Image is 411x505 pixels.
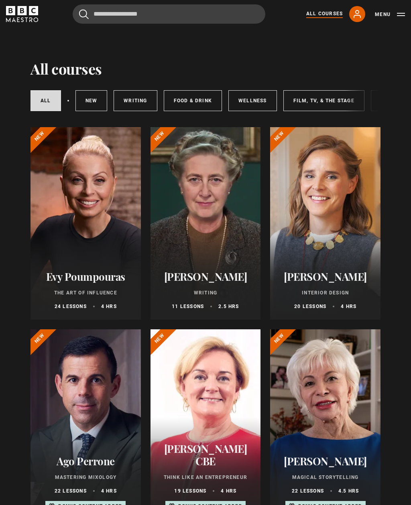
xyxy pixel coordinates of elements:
[228,90,277,111] a: Wellness
[375,10,405,18] button: Toggle navigation
[101,303,117,310] p: 4 hrs
[151,127,261,320] a: [PERSON_NAME] Writing 11 lessons 2.5 hrs New
[55,487,87,495] p: 22 lessons
[101,487,117,495] p: 4 hrs
[221,487,236,495] p: 4 hrs
[172,303,204,310] p: 11 lessons
[31,127,141,320] a: Evy Poumpouras The Art of Influence 24 lessons 4 hrs New
[280,289,371,296] p: Interior Design
[73,4,265,24] input: Search
[292,487,324,495] p: 22 lessons
[31,90,61,111] a: All
[160,474,251,481] p: Think Like an Entrepreneur
[6,6,38,22] svg: BBC Maestro
[280,455,371,467] h2: [PERSON_NAME]
[160,442,251,467] h2: [PERSON_NAME] CBE
[40,474,131,481] p: Mastering Mixology
[40,289,131,296] p: The Art of Influence
[114,90,157,111] a: Writing
[75,90,108,111] a: New
[174,487,206,495] p: 19 lessons
[280,270,371,283] h2: [PERSON_NAME]
[40,270,131,283] h2: Evy Poumpouras
[306,10,343,18] a: All Courses
[160,270,251,283] h2: [PERSON_NAME]
[40,455,131,467] h2: Ago Perrone
[283,90,364,111] a: Film, TV, & The Stage
[31,60,102,77] h1: All courses
[338,487,359,495] p: 4.5 hrs
[160,289,251,296] p: Writing
[270,127,380,320] a: [PERSON_NAME] Interior Design 20 lessons 4 hrs New
[164,90,222,111] a: Food & Drink
[280,474,371,481] p: Magical Storytelling
[218,303,239,310] p: 2.5 hrs
[79,9,89,19] button: Submit the search query
[294,303,326,310] p: 20 lessons
[55,303,87,310] p: 24 lessons
[341,303,356,310] p: 4 hrs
